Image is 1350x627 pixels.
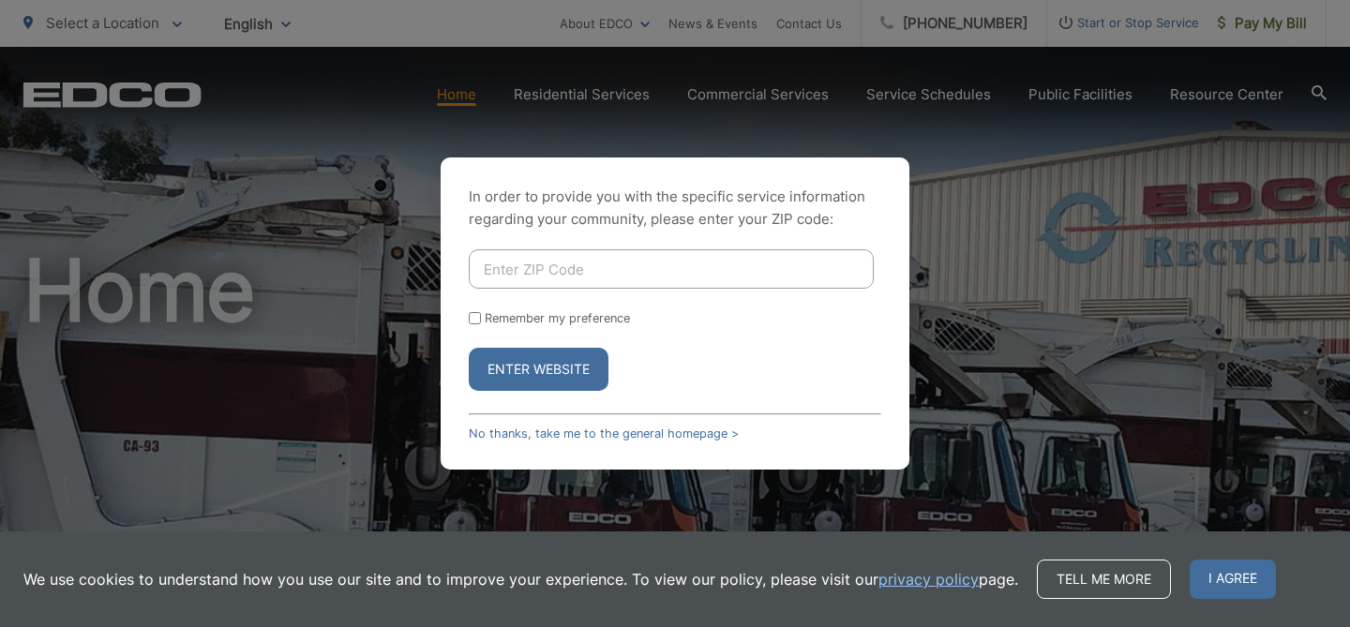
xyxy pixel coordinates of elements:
p: We use cookies to understand how you use our site and to improve your experience. To view our pol... [23,568,1018,590]
input: Enter ZIP Code [469,249,874,289]
a: No thanks, take me to the general homepage > [469,426,739,440]
span: I agree [1190,560,1276,599]
a: Tell me more [1037,560,1171,599]
label: Remember my preference [485,311,630,325]
p: In order to provide you with the specific service information regarding your community, please en... [469,186,881,231]
a: privacy policy [878,568,979,590]
button: Enter Website [469,348,608,391]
